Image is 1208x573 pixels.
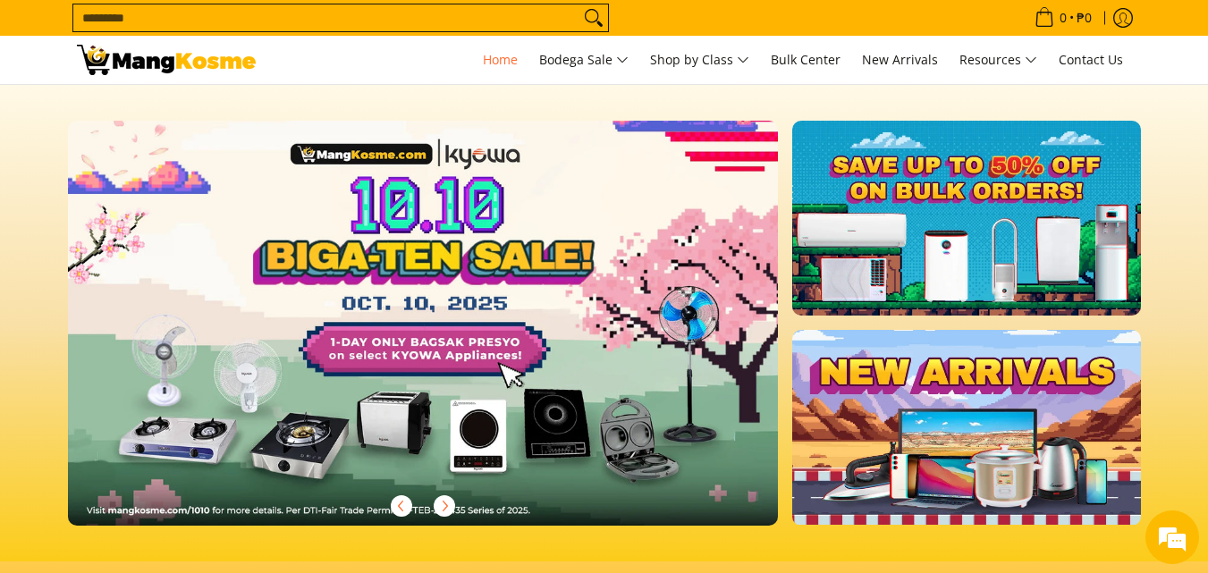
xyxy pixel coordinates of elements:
[650,49,749,72] span: Shop by Class
[1050,36,1132,84] a: Contact Us
[530,36,638,84] a: Bodega Sale
[1074,12,1094,24] span: ₱0
[274,36,1132,84] nav: Main Menu
[853,36,947,84] a: New Arrivals
[641,36,758,84] a: Shop by Class
[1059,51,1123,68] span: Contact Us
[579,4,608,31] button: Search
[539,49,629,72] span: Bodega Sale
[68,121,836,554] a: More
[474,36,527,84] a: Home
[762,36,849,84] a: Bulk Center
[950,36,1046,84] a: Resources
[77,45,256,75] img: Mang Kosme: Your Home Appliances Warehouse Sale Partner!
[959,49,1037,72] span: Resources
[425,486,464,526] button: Next
[382,486,421,526] button: Previous
[771,51,841,68] span: Bulk Center
[483,51,518,68] span: Home
[862,51,938,68] span: New Arrivals
[1057,12,1069,24] span: 0
[1029,8,1097,28] span: •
